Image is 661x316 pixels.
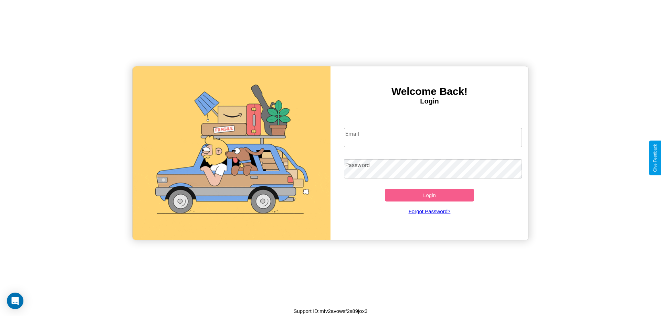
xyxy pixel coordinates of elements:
[293,306,367,316] p: Support ID: mfv2avowsf2s89jox3
[385,189,474,201] button: Login
[340,201,519,221] a: Forgot Password?
[133,66,330,240] img: gif
[330,97,528,105] h4: Login
[653,144,658,172] div: Give Feedback
[330,86,528,97] h3: Welcome Back!
[7,293,23,309] div: Open Intercom Messenger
